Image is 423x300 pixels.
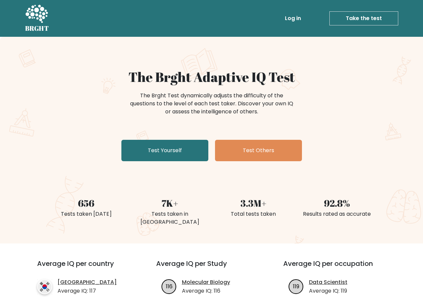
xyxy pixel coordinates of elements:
div: 92.8% [299,196,375,210]
a: BRGHT [25,3,49,34]
p: Average IQ: 117 [58,287,117,295]
div: Tests taken [DATE] [48,210,124,218]
h5: BRGHT [25,24,49,32]
a: Test Yourself [121,140,208,161]
a: Molecular Biology [182,278,230,286]
div: The Brght Test dynamically adjusts the difficulty of the questions to the level of each test take... [128,92,295,116]
a: Data Scientist [309,278,347,286]
a: Take the test [329,11,398,25]
img: country [37,279,52,294]
h1: The Brght Adaptive IQ Test [48,69,375,85]
h3: Average IQ per occupation [283,260,394,276]
p: Average IQ: 116 [182,287,230,295]
div: Total tests taken [216,210,291,218]
div: 3.3M+ [216,196,291,210]
div: 656 [48,196,124,210]
p: Average IQ: 119 [309,287,347,295]
div: Tests taken in [GEOGRAPHIC_DATA] [132,210,208,226]
text: 116 [166,282,172,290]
a: Log in [282,12,304,25]
div: 7K+ [132,196,208,210]
a: Test Others [215,140,302,161]
h3: Average IQ per country [37,260,132,276]
h3: Average IQ per Study [156,260,267,276]
div: Results rated as accurate [299,210,375,218]
a: [GEOGRAPHIC_DATA] [58,278,117,286]
text: 119 [293,282,299,290]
